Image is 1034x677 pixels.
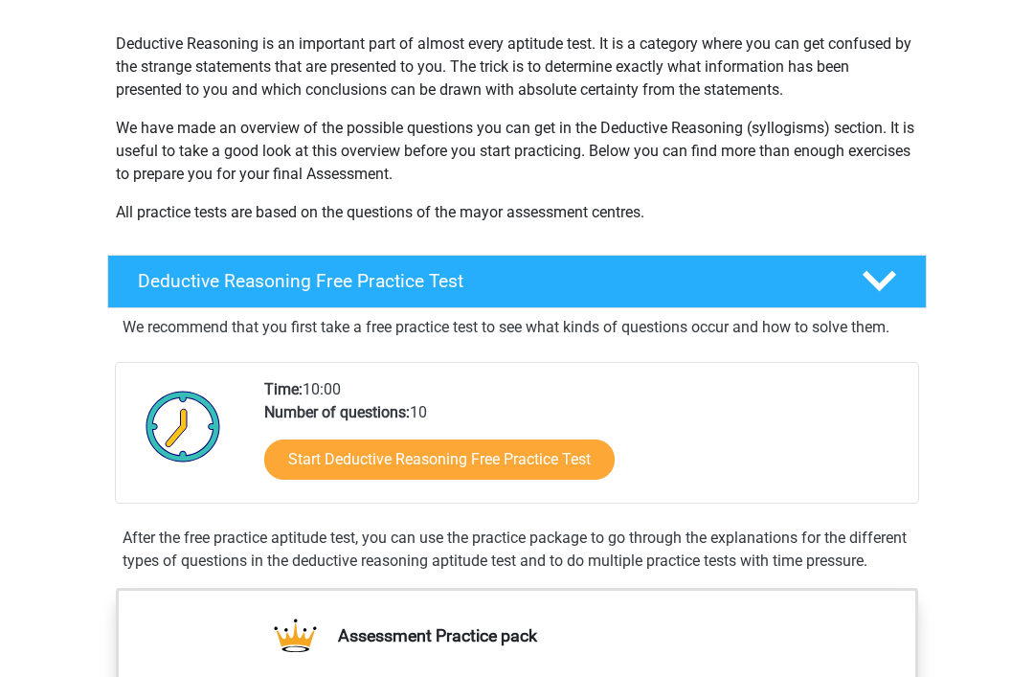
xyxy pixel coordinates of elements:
[264,381,303,399] b: Time:
[116,202,918,225] p: All practice tests are based on the questions of the mayor assessment centres.
[116,34,918,102] p: Deductive Reasoning is an important part of almost every aptitude test. It is a category where yo...
[123,317,911,340] p: We recommend that you first take a free practice test to see what kinds of questions occur and ho...
[135,379,232,475] img: Clock
[100,256,934,309] a: Deductive Reasoning Free Practice Test
[250,379,917,504] div: 10:00 10
[115,528,919,574] div: After the free practice aptitude test, you can use the practice package to go through the explana...
[116,118,918,187] p: We have made an overview of the possible questions you can get in the Deductive Reasoning (syllog...
[264,404,410,422] b: Number of questions:
[138,271,831,293] h4: Deductive Reasoning Free Practice Test
[264,440,615,481] a: Start Deductive Reasoning Free Practice Test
